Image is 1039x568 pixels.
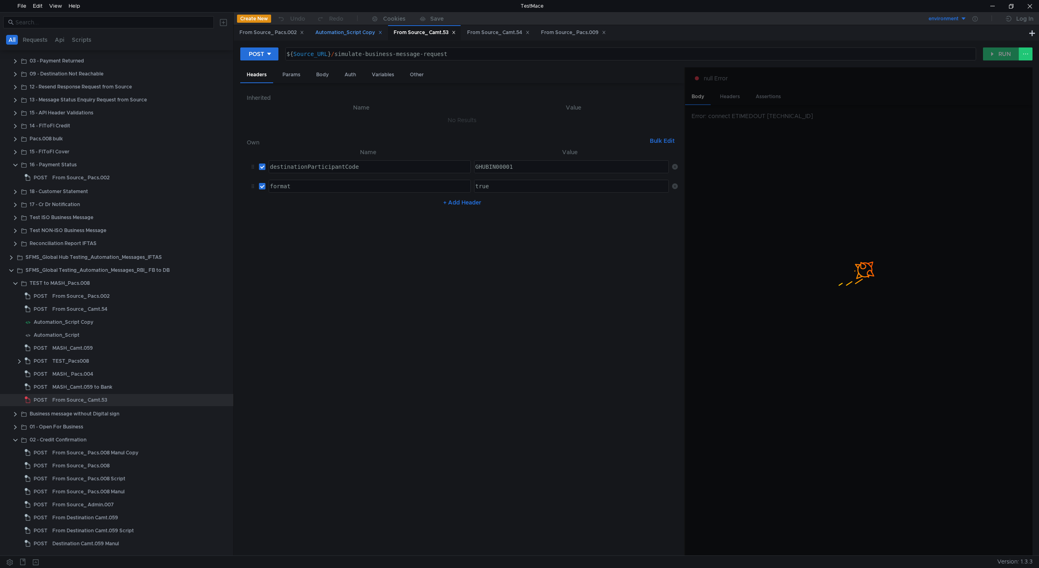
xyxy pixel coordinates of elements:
div: From Source_ Admin.007 [52,499,114,511]
button: Undo [271,13,311,25]
div: 14 - FIToFI Credit [30,120,70,132]
div: SFMS_Global Testing_Automation_Messages_RBI_ FB to DB [26,264,170,276]
span: POST [34,381,47,393]
th: Value [471,147,669,157]
span: POST [34,460,47,472]
span: POST [34,303,47,315]
div: 15 - FIToFI Cover [30,146,69,158]
span: POST [34,473,47,485]
span: POST [34,355,47,367]
div: Test ISO Business Message [30,211,93,224]
div: 03 - Payment Returned [30,551,84,564]
h6: Own [247,138,647,147]
button: POST [240,47,278,60]
input: Search... [15,18,209,27]
div: From Source_ Camt.54 [467,28,530,37]
div: Automation_Script Copy [315,28,382,37]
div: Test NON-ISO Business Message [30,224,106,237]
div: Cookies [383,14,405,24]
button: Create New [237,15,271,23]
th: Value [469,103,678,112]
div: Undo [290,14,305,24]
button: + Add Header [440,198,485,207]
div: Auth [338,67,362,82]
div: From Source_ Camt.53 [52,394,107,406]
div: 18 - Customer Statement [30,185,88,198]
div: 13 - Message Status Enquiry Request from Source [30,94,147,106]
span: Version: 1.3.3 [997,556,1033,568]
button: Bulk Edit [647,136,678,146]
div: Body [310,67,335,82]
div: Pacs.008 bulk [30,133,63,145]
th: Name [253,103,470,112]
nz-embed-empty: No Results [448,116,476,124]
div: 02 - Credit Confirmation [30,434,86,446]
div: 01 - Open For Business [30,421,83,433]
div: 09 - Destination Not Reachable [30,68,103,80]
div: Reconciliation Report IFTAS [30,237,97,250]
button: environment [910,12,967,25]
div: 12 - Resend Response Request from Source [30,81,132,93]
div: Save [430,16,444,22]
span: POST [34,447,47,459]
div: Destination Camt.059 Manul [52,538,119,550]
span: POST [34,394,47,406]
div: From Source_ Pacs.008 Script [52,473,125,485]
span: POST [34,525,47,537]
div: 16 - Payment Status [30,159,77,171]
div: From Source_ Pacs.008 [52,460,110,472]
th: Name [265,147,471,157]
h6: Inherited [247,93,678,103]
div: POST [249,49,264,58]
span: POST [34,342,47,354]
div: From Destination Camt.059 Script [52,525,134,537]
div: Variables [365,67,401,82]
div: MASH_Camt.059 to Bank [52,381,112,393]
button: Requests [20,35,50,45]
div: From Source_ Camt.54 [52,303,108,315]
div: TEST to MASH_Pacs.008 [30,277,90,289]
div: From Source_ Pacs.009 [541,28,606,37]
div: MASH_Camt.059 [52,342,93,354]
div: From Source_ Camt.53 [394,28,456,37]
div: MASH_ Pacs.004 [52,368,93,380]
div: From Source_ Pacs.002 [52,290,110,302]
div: SFMS_Global Hub Testing_Automation_Messages_IFTAS [26,251,162,263]
span: POST [34,486,47,498]
div: Other [403,67,430,82]
div: Automation_Script Copy [34,316,93,328]
span: POST [34,172,47,184]
button: RUN [983,47,1019,60]
div: Redo [329,14,343,24]
div: Log In [1016,14,1033,24]
button: Scripts [69,35,94,45]
div: 03 - Payment Returned [30,55,84,67]
button: Api [52,35,67,45]
div: 15 - API Header Validations [30,107,93,119]
div: TEST_Pacs008 [52,355,89,367]
div: Headers [240,67,273,83]
div: Business message without Digital sign [30,408,119,420]
div: Params [276,67,307,82]
div: From Destination Camt.059 [52,512,118,524]
span: POST [34,290,47,302]
div: Automation_Script [34,329,80,341]
span: POST [34,538,47,550]
button: Redo [311,13,349,25]
div: environment [929,15,959,23]
div: From Source_ Pacs.008 Manul [52,486,125,498]
div: From Source_ Pacs.008 Manul Copy [52,447,138,459]
button: All [6,35,18,45]
span: POST [34,512,47,524]
div: From Source_ Pacs.002 [52,172,110,184]
div: 17 - Cr Dr Notification [30,198,80,211]
span: POST [34,368,47,380]
span: POST [34,499,47,511]
div: From Source_ Pacs.002 [239,28,304,37]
